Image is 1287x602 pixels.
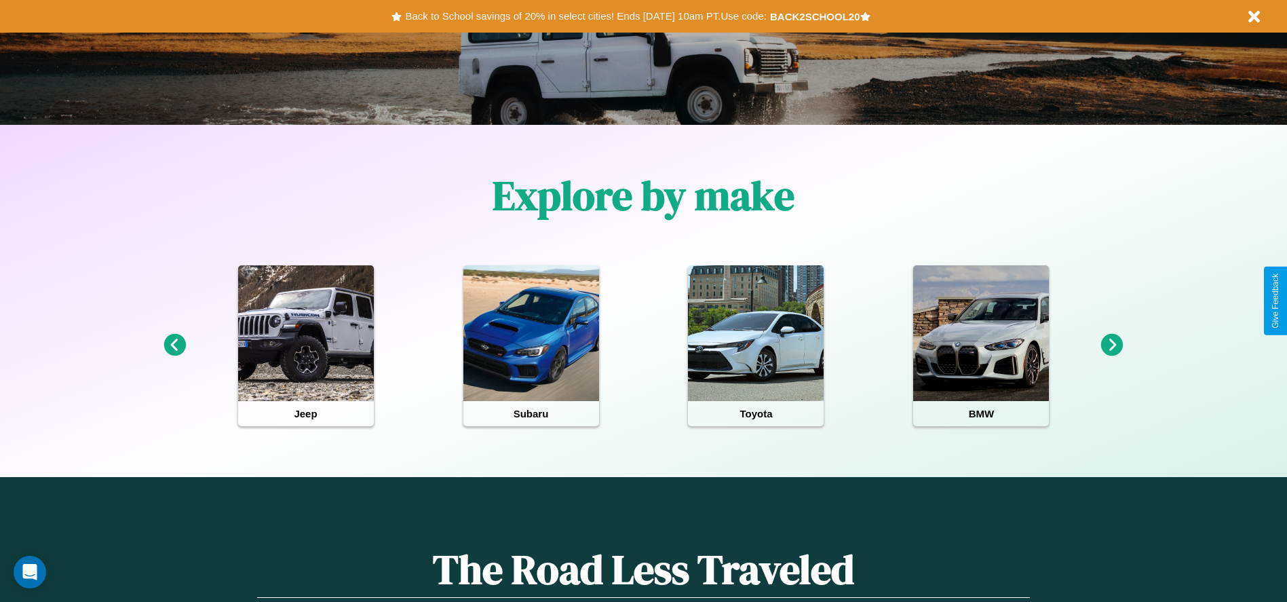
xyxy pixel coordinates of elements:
h4: Subaru [463,401,599,426]
b: BACK2SCHOOL20 [770,11,860,22]
h1: Explore by make [493,168,794,223]
div: Open Intercom Messenger [14,556,46,588]
h4: Toyota [688,401,824,426]
h4: Jeep [238,401,374,426]
div: Give Feedback [1271,274,1280,328]
button: Back to School savings of 20% in select cities! Ends [DATE] 10am PT.Use code: [402,7,769,26]
h4: BMW [913,401,1049,426]
h1: The Road Less Traveled [257,542,1029,598]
